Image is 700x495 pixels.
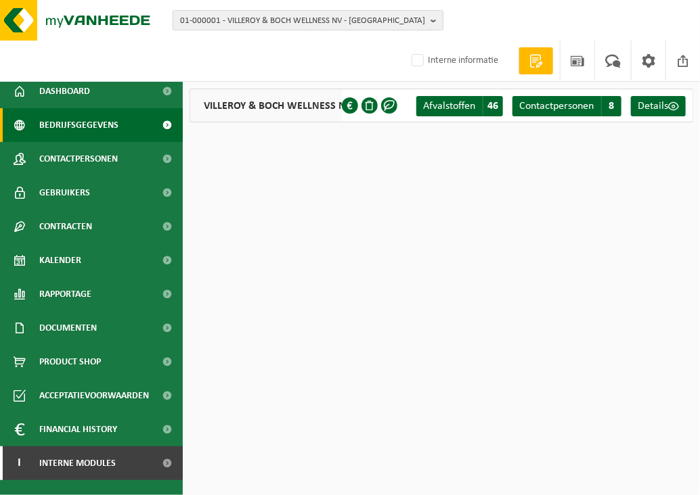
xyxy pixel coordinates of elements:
[39,311,97,345] span: Documenten
[519,101,594,112] span: Contactpersonen
[39,210,92,243] span: Contracten
[423,101,475,112] span: Afvalstoffen
[39,243,81,277] span: Kalender
[173,10,443,30] button: 01-000001 - VILLEROY & BOCH WELLNESS NV - [GEOGRAPHIC_DATA]
[39,108,118,142] span: Bedrijfsgegevens
[190,89,342,122] div: 01-000001 | [STREET_ADDRESS] |
[483,96,503,116] span: 46
[39,176,90,210] span: Gebruikers
[601,96,621,116] span: 8
[631,96,686,116] a: Details
[39,412,117,446] span: Financial History
[416,96,503,116] a: Afvalstoffen 46
[409,51,498,71] label: Interne informatie
[39,446,116,480] span: Interne modules
[638,101,668,112] span: Details
[39,379,149,412] span: Acceptatievoorwaarden
[190,89,366,122] span: VILLEROY & BOCH WELLNESS NV
[39,74,90,108] span: Dashboard
[512,96,621,116] a: Contactpersonen 8
[39,277,91,311] span: Rapportage
[180,11,425,31] span: 01-000001 - VILLEROY & BOCH WELLNESS NV - [GEOGRAPHIC_DATA]
[14,446,26,480] span: I
[39,142,118,176] span: Contactpersonen
[39,345,101,379] span: Product Shop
